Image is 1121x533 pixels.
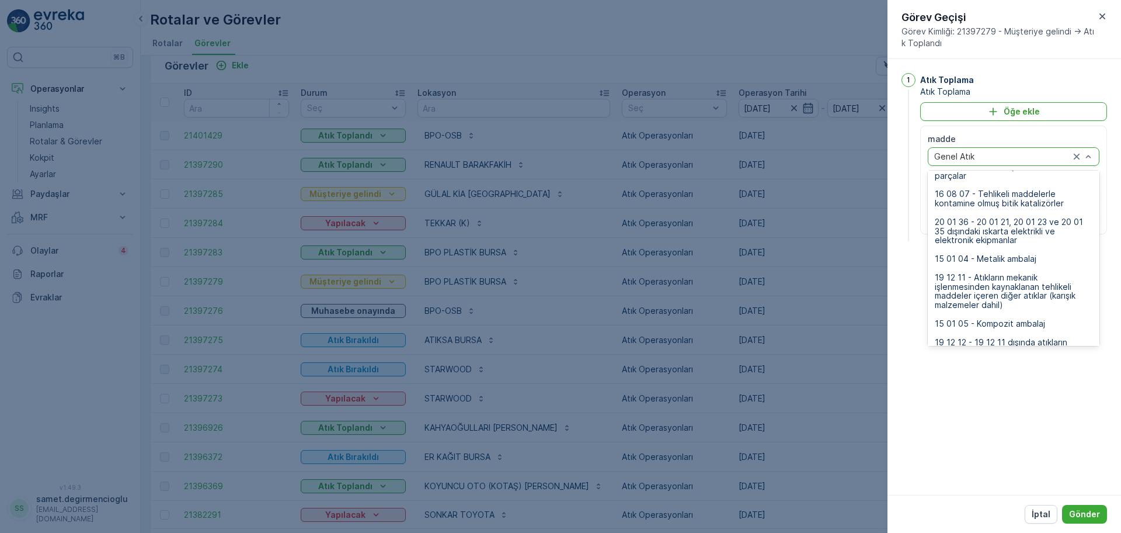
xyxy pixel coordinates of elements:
span: 16 08 07 - Tehlikeli maddelerle kontamine olmuş bitik katalizörler [935,189,1092,208]
span: Görev Kimliği: 21397279 - Müşteriye gelindi -> Atık Toplandı [901,26,1095,49]
span: 15 01 05 - Kompozit ambalaj [935,319,1045,328]
p: Görev Geçişi [901,9,1095,26]
span: 16 01 21 - 16 01 07’den 16 01 11’e ve 16 01 13 ile 16 01 14 dışındaki tehlikeli parçalar [935,153,1092,180]
p: Gönder [1069,508,1100,520]
span: 20 01 36 - 20 01 21, 20 01 23 ve 20 01 35 dışındaki ıskarta elektrikli ve elektronik ekipmanlar [935,217,1092,245]
button: Gönder [1062,505,1107,524]
div: 1 [901,73,915,87]
span: 19 12 12 - 19 12 11 dışında atıkların mekanik işlenmesinden kaynaklanan diğer atıklar (karışık ma... [935,338,1092,365]
span: 19 12 11 - Atıkların mekanik işlenmesinden kaynaklanan tehlikeli maddeler içeren diğer atıklar (k... [935,273,1092,310]
p: İptal [1032,508,1050,520]
span: Atık Toplama [920,86,1107,98]
button: Öğe ekle [920,102,1107,121]
p: Atık Toplama [920,74,974,86]
label: madde [928,134,956,144]
span: 15 01 04 - Metalik ambalaj [935,254,1036,264]
p: Öğe ekle [1004,106,1040,117]
button: İptal [1025,505,1057,524]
